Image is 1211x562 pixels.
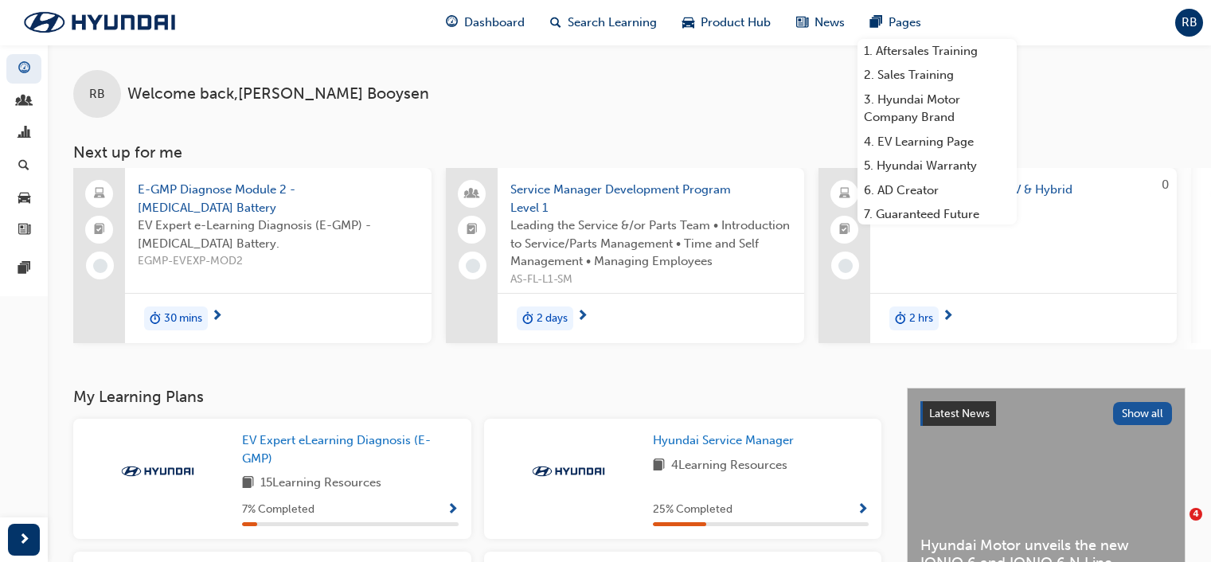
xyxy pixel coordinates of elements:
span: book-icon [653,456,665,476]
span: Service Manager Development Program Level 1 [510,181,791,217]
button: Show all [1113,402,1173,425]
img: Trak [114,463,201,479]
span: learningRecordVerb_NONE-icon [838,259,853,273]
span: booktick-icon [94,220,105,240]
span: booktick-icon [839,220,850,240]
span: RB [1182,14,1197,32]
span: EV Expert e-Learning Diagnosis (E-GMP) - [MEDICAL_DATA] Battery. [138,217,419,252]
a: car-iconProduct Hub [670,6,783,39]
span: 15 Learning Resources [260,474,381,494]
span: Welcome back , [PERSON_NAME] Booysen [127,85,429,103]
span: Search Learning [568,14,657,32]
span: next-icon [18,530,30,550]
span: search-icon [18,159,29,174]
span: next-icon [211,310,223,324]
span: 7 % Completed [242,501,314,519]
span: RB [89,85,105,103]
span: learningRecordVerb_NONE-icon [93,259,107,273]
span: Show Progress [447,503,459,517]
img: Trak [8,6,191,39]
span: Latest News [929,407,990,420]
a: pages-iconPages [857,6,934,39]
span: News [814,14,845,32]
span: duration-icon [895,308,906,329]
span: news-icon [796,13,808,33]
a: Latest NewsShow all [920,401,1172,427]
button: Show Progress [857,500,869,520]
h3: Next up for me [48,143,1211,162]
span: 25 % Completed [653,501,732,519]
span: duration-icon [150,308,161,329]
span: AS-FL-L1-SM [510,271,791,289]
a: 4. EV Learning Page [857,130,1017,154]
span: laptop-icon [94,184,105,205]
span: Leading the Service &/or Parts Team • Introduction to Service/Parts Management • Time and Self Ma... [510,217,791,271]
span: chart-icon [18,127,30,141]
span: laptop-icon [839,184,850,205]
span: book-icon [242,474,254,494]
span: EGMP-EVEXP-MOD2 [138,252,419,271]
span: pages-icon [870,13,882,33]
button: RB [1175,9,1203,37]
span: 4 Learning Resources [671,456,787,476]
span: pages-icon [18,262,30,276]
span: 30 mins [164,310,202,328]
span: 0 [1162,178,1169,192]
span: next-icon [576,310,588,324]
a: guage-iconDashboard [433,6,537,39]
a: news-iconNews [783,6,857,39]
span: guage-icon [18,62,30,76]
iframe: Intercom live chat [1157,508,1195,546]
span: Hyundai Service Manager [653,433,794,447]
span: BD-ECO-ALL [883,199,1164,217]
span: car-icon [682,13,694,33]
span: people-icon [467,184,478,205]
span: 4 [1190,508,1202,521]
span: learningRecordVerb_NONE-icon [466,259,480,273]
a: EV Expert eLearning Diagnosis (E-GMP) [242,431,459,467]
a: Hyundai Service Manager [653,431,800,450]
span: search-icon [550,13,561,33]
span: Dashboard [464,14,525,32]
span: duration-icon [522,308,533,329]
span: news-icon [18,224,30,238]
span: booktick-icon [467,220,478,240]
a: E-GMP Diagnose Module 2 - [MEDICAL_DATA] BatteryEV Expert e-Learning Diagnosis (E-GMP) - [MEDICAL... [73,168,432,343]
a: 7. Guaranteed Future Value [857,202,1017,244]
a: 3. Hyundai Motor Company Brand [857,88,1017,130]
span: Hyundai Eco Guide to EV & Hybrid [883,181,1164,199]
h3: My Learning Plans [73,388,881,406]
span: 2 days [537,310,568,328]
span: Pages [889,14,921,32]
a: Service Manager Development Program Level 1Leading the Service &/or Parts Team • Introduction to ... [446,168,804,343]
span: guage-icon [446,13,458,33]
a: 6. AD Creator [857,178,1017,203]
span: EV Expert eLearning Diagnosis (E-GMP) [242,433,431,466]
span: Product Hub [701,14,771,32]
a: 1. Aftersales Training [857,39,1017,64]
a: search-iconSearch Learning [537,6,670,39]
a: 2. Sales Training [857,63,1017,88]
span: Show Progress [857,503,869,517]
a: 0Hyundai Eco Guide to EV & HybridBD-ECO-ALLduration-icon2 hrs [818,168,1177,343]
span: 2 hrs [909,310,933,328]
a: 5. Hyundai Warranty [857,154,1017,178]
span: people-icon [18,95,30,109]
button: Show Progress [447,500,459,520]
span: next-icon [942,310,954,324]
span: E-GMP Diagnose Module 2 - [MEDICAL_DATA] Battery [138,181,419,217]
span: car-icon [18,191,30,205]
img: Trak [525,463,612,479]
